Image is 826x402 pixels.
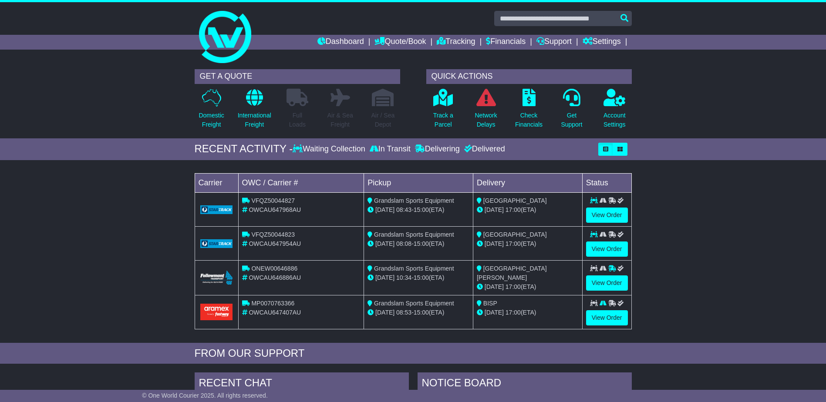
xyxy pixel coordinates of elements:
[287,111,308,129] p: Full Loads
[586,241,628,257] a: View Order
[586,275,628,291] a: View Order
[582,173,631,192] td: Status
[475,111,497,129] p: Network Delays
[477,205,579,214] div: (ETA)
[200,239,233,248] img: GetCarrierServiceLogo
[375,240,394,247] span: [DATE]
[199,111,224,129] p: Domestic Freight
[433,111,453,129] p: Track a Parcel
[249,309,301,316] span: OWCAU647407AU
[396,240,411,247] span: 08:08
[506,309,521,316] span: 17:00
[142,392,268,399] span: © One World Courier 2025. All rights reserved.
[195,372,409,396] div: RECENT CHAT
[485,309,504,316] span: [DATE]
[418,372,632,396] div: NOTICE BOARD
[375,206,394,213] span: [DATE]
[473,173,582,192] td: Delivery
[477,308,579,317] div: (ETA)
[195,143,293,155] div: RECENT ACTIVITY -
[374,300,454,307] span: Grandslam Sports Equipment
[293,144,367,154] div: Waiting Collection
[367,144,413,154] div: In Transit
[249,240,301,247] span: OWCAU647954AU
[200,304,233,320] img: Aramex.png
[485,206,504,213] span: [DATE]
[374,265,454,272] span: Grandslam Sports Equipment
[195,173,238,192] td: Carrier
[367,239,469,248] div: - (ETA)
[561,111,582,129] p: Get Support
[374,197,454,204] span: Grandslam Sports Equipment
[426,69,632,84] div: QUICK ACTIONS
[462,144,505,154] div: Delivered
[583,35,621,50] a: Settings
[483,197,547,204] span: [GEOGRAPHIC_DATA]
[560,88,583,134] a: GetSupport
[367,205,469,214] div: - (ETA)
[195,347,632,360] div: FROM OUR SUPPORT
[375,274,394,281] span: [DATE]
[477,239,579,248] div: (ETA)
[483,231,547,238] span: [GEOGRAPHIC_DATA]
[477,265,547,281] span: [GEOGRAPHIC_DATA][PERSON_NAME]
[371,111,395,129] p: Air / Sea Depot
[506,283,521,290] span: 17:00
[238,111,271,129] p: International Freight
[374,35,426,50] a: Quote/Book
[414,206,429,213] span: 15:00
[251,231,295,238] span: VFQZ50044823
[195,69,400,84] div: GET A QUOTE
[327,111,353,129] p: Air & Sea Freight
[200,271,233,285] img: Followmont_Transport.png
[251,265,297,272] span: ONEW00646886
[198,88,224,134] a: DomesticFreight
[485,283,504,290] span: [DATE]
[483,300,497,307] span: BISP
[200,205,233,214] img: GetCarrierServiceLogo
[249,274,301,281] span: OWCAU646886AU
[474,88,497,134] a: NetworkDelays
[506,240,521,247] span: 17:00
[586,310,628,325] a: View Order
[249,206,301,213] span: OWCAU647968AU
[515,111,543,129] p: Check Financials
[414,240,429,247] span: 15:00
[364,173,473,192] td: Pickup
[515,88,543,134] a: CheckFinancials
[374,231,454,238] span: Grandslam Sports Equipment
[238,173,364,192] td: OWC / Carrier #
[251,197,295,204] span: VFQZ50044827
[506,206,521,213] span: 17:00
[367,273,469,282] div: - (ETA)
[603,111,626,129] p: Account Settings
[251,300,294,307] span: MP0070763366
[536,35,572,50] a: Support
[603,88,626,134] a: AccountSettings
[317,35,364,50] a: Dashboard
[413,144,462,154] div: Delivering
[375,309,394,316] span: [DATE]
[396,274,411,281] span: 10:34
[414,309,429,316] span: 15:00
[367,308,469,317] div: - (ETA)
[237,88,272,134] a: InternationalFreight
[477,282,579,291] div: (ETA)
[396,206,411,213] span: 08:43
[485,240,504,247] span: [DATE]
[433,88,454,134] a: Track aParcel
[414,274,429,281] span: 15:00
[586,208,628,223] a: View Order
[486,35,526,50] a: Financials
[437,35,475,50] a: Tracking
[396,309,411,316] span: 08:53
